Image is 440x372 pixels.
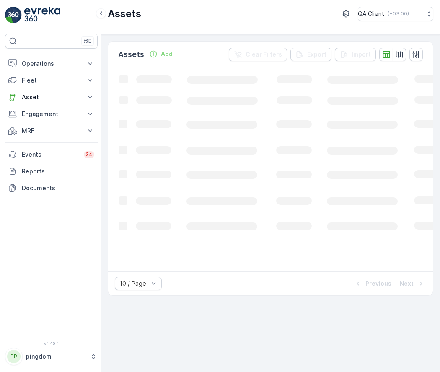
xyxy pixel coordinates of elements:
[22,127,81,135] p: MRF
[108,7,141,21] p: Assets
[399,279,426,289] button: Next
[5,122,98,139] button: MRF
[352,50,371,59] p: Import
[22,110,81,118] p: Engagement
[22,167,94,176] p: Reports
[85,151,93,158] p: 34
[22,150,79,159] p: Events
[22,76,81,85] p: Fleet
[388,10,409,17] p: ( +03:00 )
[229,48,287,61] button: Clear Filters
[7,350,21,363] div: PP
[335,48,376,61] button: Import
[146,49,176,59] button: Add
[118,49,144,60] p: Assets
[5,341,98,346] span: v 1.48.1
[358,7,433,21] button: QA Client(+03:00)
[22,184,94,192] p: Documents
[161,50,173,58] p: Add
[5,106,98,122] button: Engagement
[365,279,391,288] p: Previous
[5,89,98,106] button: Asset
[358,10,384,18] p: QA Client
[5,163,98,180] a: Reports
[246,50,282,59] p: Clear Filters
[5,348,98,365] button: PPpingdom
[290,48,331,61] button: Export
[400,279,414,288] p: Next
[5,55,98,72] button: Operations
[83,38,92,44] p: ⌘B
[5,7,22,23] img: logo
[307,50,326,59] p: Export
[26,352,86,361] p: pingdom
[353,279,392,289] button: Previous
[5,146,98,163] a: Events34
[22,93,81,101] p: Asset
[5,72,98,89] button: Fleet
[5,180,98,196] a: Documents
[22,59,81,68] p: Operations
[24,7,60,23] img: logo_light-DOdMpM7g.png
